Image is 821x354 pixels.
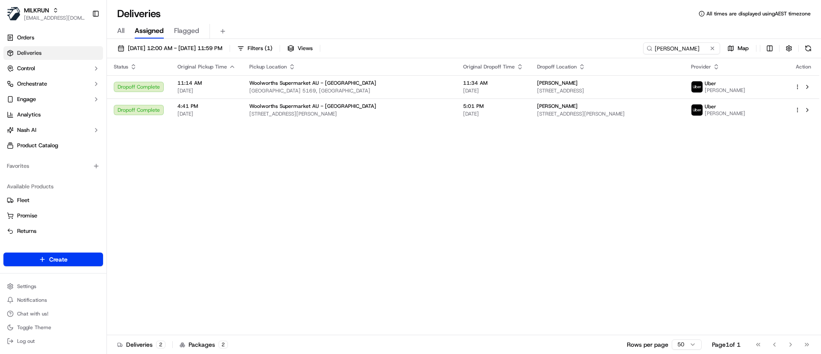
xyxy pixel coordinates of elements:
[7,7,21,21] img: MILKRUN
[284,42,316,54] button: Views
[117,340,165,349] div: Deliveries
[298,45,313,52] span: Views
[3,62,103,75] button: Control
[17,80,47,88] span: Orchestrate
[3,321,103,333] button: Toggle Theme
[249,110,449,117] span: [STREET_ADDRESS][PERSON_NAME]
[180,340,228,349] div: Packages
[17,95,36,103] span: Engage
[3,308,103,320] button: Chat with us!
[17,49,41,57] span: Deliveries
[114,63,128,70] span: Status
[724,42,753,54] button: Map
[738,45,749,52] span: Map
[705,87,745,94] span: [PERSON_NAME]
[17,142,58,149] span: Product Catalog
[537,87,677,94] span: [STREET_ADDRESS]
[265,45,272,52] span: ( 1 )
[117,26,124,36] span: All
[463,87,523,94] span: [DATE]
[233,42,276,54] button: Filters(1)
[537,63,577,70] span: Dropoff Location
[174,26,199,36] span: Flagged
[114,42,226,54] button: [DATE] 12:00 AM - [DATE] 11:59 PM
[156,341,165,348] div: 2
[627,340,668,349] p: Rows per page
[802,42,814,54] button: Refresh
[17,212,37,220] span: Promise
[3,280,103,292] button: Settings
[249,63,287,70] span: Pickup Location
[463,110,523,117] span: [DATE]
[705,110,745,117] span: [PERSON_NAME]
[249,103,376,110] span: Woolworths Supermarket AU - [GEOGRAPHIC_DATA]
[705,103,716,110] span: Uber
[177,63,227,70] span: Original Pickup Time
[177,103,236,110] span: 4:41 PM
[705,80,716,87] span: Uber
[3,193,103,207] button: Fleet
[3,77,103,91] button: Orchestrate
[3,46,103,60] a: Deliveries
[17,196,30,204] span: Fleet
[3,224,103,238] button: Returns
[3,31,103,45] a: Orders
[537,110,677,117] span: [STREET_ADDRESS][PERSON_NAME]
[712,340,741,349] div: Page 1 of 1
[249,80,376,86] span: Woolworths Supermarket AU - [GEOGRAPHIC_DATA]
[128,45,222,52] span: [DATE] 12:00 AM - [DATE] 11:59 PM
[3,123,103,137] button: Nash AI
[3,180,103,193] div: Available Products
[177,87,236,94] span: [DATE]
[3,3,89,24] button: MILKRUNMILKRUN[EMAIL_ADDRESS][DOMAIN_NAME]
[3,159,103,173] div: Favorites
[3,294,103,306] button: Notifications
[219,341,228,348] div: 2
[49,255,68,264] span: Create
[3,139,103,152] a: Product Catalog
[24,15,85,21] button: [EMAIL_ADDRESS][DOMAIN_NAME]
[248,45,272,52] span: Filters
[3,108,103,122] a: Analytics
[17,227,36,235] span: Returns
[7,212,100,220] a: Promise
[7,227,100,235] a: Returns
[17,111,41,119] span: Analytics
[17,126,36,134] span: Nash AI
[794,63,812,70] div: Action
[17,324,51,331] span: Toggle Theme
[537,103,578,110] span: [PERSON_NAME]
[17,34,34,42] span: Orders
[135,26,164,36] span: Assigned
[691,81,703,92] img: uber-new-logo.jpeg
[17,338,35,345] span: Log out
[3,209,103,223] button: Promise
[249,87,449,94] span: [GEOGRAPHIC_DATA] 5169, [GEOGRAPHIC_DATA]
[643,42,720,54] input: Type to search
[463,103,523,110] span: 5:01 PM
[177,110,236,117] span: [DATE]
[17,310,48,317] span: Chat with us!
[24,6,49,15] button: MILKRUN
[17,297,47,303] span: Notifications
[17,65,35,72] span: Control
[7,196,100,204] a: Fleet
[691,104,703,116] img: uber-new-logo.jpeg
[463,80,523,86] span: 11:34 AM
[691,63,711,70] span: Provider
[17,283,36,290] span: Settings
[463,63,515,70] span: Original Dropoff Time
[3,253,103,266] button: Create
[177,80,236,86] span: 11:14 AM
[706,10,811,17] span: All times are displayed using AEST timezone
[3,92,103,106] button: Engage
[537,80,578,86] span: [PERSON_NAME]
[3,335,103,347] button: Log out
[117,7,161,21] h1: Deliveries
